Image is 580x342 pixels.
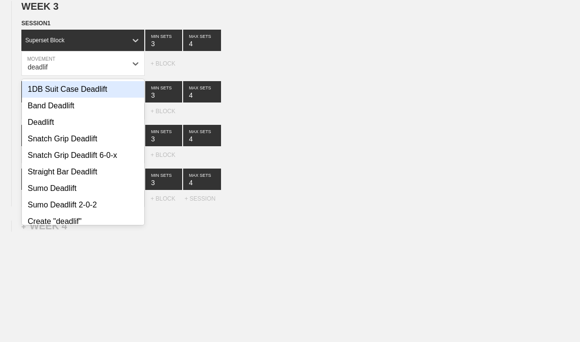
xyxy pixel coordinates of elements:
div: MOVEMENT [21,191,145,207]
span: + [21,222,26,231]
div: + SESSION [185,195,223,202]
input: None [183,169,221,190]
div: MOVEMENT [21,147,145,163]
div: + BLOCK [151,108,185,115]
div: Create "deadlif" [22,213,144,230]
div: Straight Bar Deadlift [22,164,144,180]
div: + BLOCK [151,195,185,202]
div: Snatch Grip Deadlift [22,131,144,147]
div: Sumo Deadlift [22,180,144,197]
input: None [183,30,221,51]
div: + BLOCK [151,152,185,158]
span: WEEK 3 [21,1,59,12]
div: WEEK 4 [21,221,67,232]
div: Sumo Deadlift 2-0-2 [22,197,144,213]
span: SESSION 1 [21,20,51,27]
div: MOVEMENT [21,103,145,120]
div: Deadlift [22,114,144,131]
div: Band Deadlift [22,98,144,114]
div: 1DB Suit Case Deadlift [22,81,144,98]
input: None [183,125,221,146]
div: Snatch Grip Deadlift 6-0-x [22,147,144,164]
iframe: Chat Widget [531,295,580,342]
div: + BLOCK [151,60,185,67]
input: None [183,81,221,103]
div: Superset Block [25,37,65,44]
